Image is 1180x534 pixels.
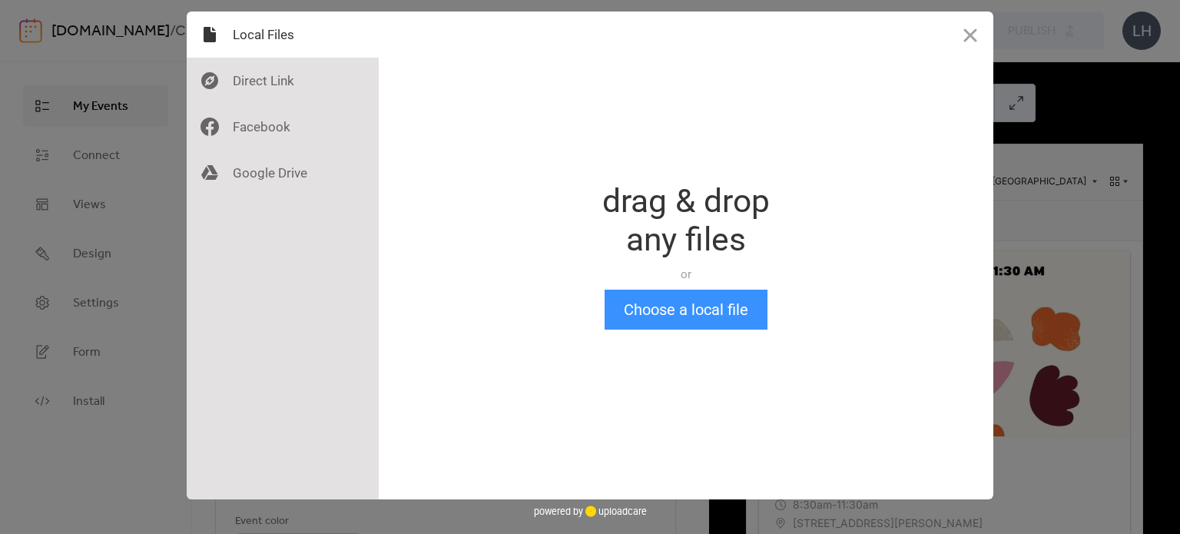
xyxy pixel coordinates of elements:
button: Choose a local file [605,290,767,330]
a: uploadcare [583,506,647,517]
div: Facebook [187,104,379,150]
div: Direct Link [187,58,379,104]
div: drag & drop any files [602,182,770,259]
div: Google Drive [187,150,379,196]
div: powered by [534,499,647,522]
div: or [602,267,770,282]
button: Close [947,12,993,58]
div: Local Files [187,12,379,58]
